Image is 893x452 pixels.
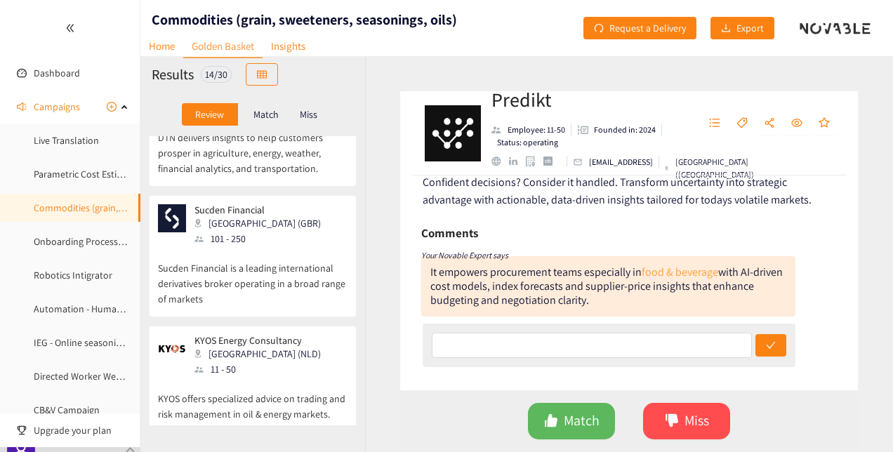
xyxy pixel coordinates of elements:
[34,134,99,147] a: Live Translation
[421,250,508,260] i: Your Novable Expert says
[736,117,748,130] span: tag
[140,35,183,57] a: Home
[583,17,696,39] button: redoRequest a Delivery
[791,117,802,130] span: eye
[729,112,755,135] button: tag
[34,67,80,79] a: Dashboard
[17,102,27,112] span: sound
[34,370,216,383] a: Directed Worker Wearables – Manufacturing
[201,66,232,83] div: 14 / 30
[34,336,176,349] a: IEG - Online seasoning monitoring
[721,23,731,34] span: download
[784,112,809,135] button: eye
[65,23,75,33] span: double-left
[509,157,526,166] a: linkedin
[736,20,764,36] span: Export
[491,136,558,149] li: Status
[257,69,267,81] span: table
[263,35,314,57] a: Insights
[702,112,727,135] button: unordered-list
[194,361,329,377] div: 11 - 50
[544,413,558,430] span: like
[158,116,348,176] p: DTN delivers insights to help customers prosper in agriculture, energy, weather, financial analyt...
[764,117,775,130] span: share-alt
[152,10,457,29] h1: Commodities (grain, sweeteners, seasonings, oils)
[158,204,186,232] img: Snapshot of the company's website
[425,105,481,161] img: Company Logo
[543,157,561,166] a: crunchbase
[643,403,730,439] button: dislikeMiss
[421,222,478,244] h6: Comments
[158,377,348,422] p: KYOS offers specialized advice on trading and risk management in oil & energy markets.
[158,335,186,363] img: Snapshot of the company's website
[194,335,321,346] p: KYOS Energy Consultancy
[34,416,129,444] span: Upgrade your plan
[158,246,348,307] p: Sucden Financial is a leading international derivatives broker operating in a broad range of markets
[34,168,147,180] a: Parametric Cost Estimation
[246,63,278,86] button: table
[194,346,329,361] div: [GEOGRAPHIC_DATA] (NLD)
[430,265,783,307] div: It empowers procurement teams especially in with AI-driven cost models, index forecasts and suppl...
[812,112,837,135] button: star
[17,425,27,435] span: trophy
[664,300,893,452] iframe: Chat Widget
[194,215,329,231] div: [GEOGRAPHIC_DATA] (GBR)
[528,403,615,439] button: likeMatch
[491,157,509,166] a: website
[642,265,718,279] a: food & beverage
[183,35,263,58] a: Golden Basket
[594,124,656,136] p: Founded in: 2024
[194,204,321,215] p: Sucden Financial
[594,23,604,34] span: redo
[571,124,662,136] li: Founded in year
[34,303,160,315] a: Automation - Humanoid Hand
[665,156,758,181] div: [GEOGRAPHIC_DATA] ([GEOGRAPHIC_DATA])
[300,109,317,120] p: Miss
[709,117,720,130] span: unordered-list
[609,20,686,36] span: Request a Delivery
[107,102,117,112] span: plus-circle
[526,156,543,166] a: google maps
[757,112,782,135] button: share-alt
[194,231,329,246] div: 101 - 250
[564,410,600,432] span: Match
[34,404,100,416] a: CB&V Campaign
[421,385,531,406] h6: Funding information
[195,109,224,120] p: Review
[819,117,830,130] span: star
[253,109,279,120] p: Match
[508,124,565,136] p: Employee: 11-50
[34,93,80,121] span: Campaigns
[497,136,558,149] p: Status: operating
[152,65,194,84] h2: Results
[34,235,144,248] a: Onboarding Process Mgmt
[589,156,653,168] p: [EMAIL_ADDRESS]
[491,124,571,136] li: Employees
[710,17,774,39] button: downloadExport
[34,269,112,281] a: Robotics Intigrator
[34,201,240,214] a: Commodities (grain, sweeteners, seasonings, oils)
[491,86,685,114] h2: Predikt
